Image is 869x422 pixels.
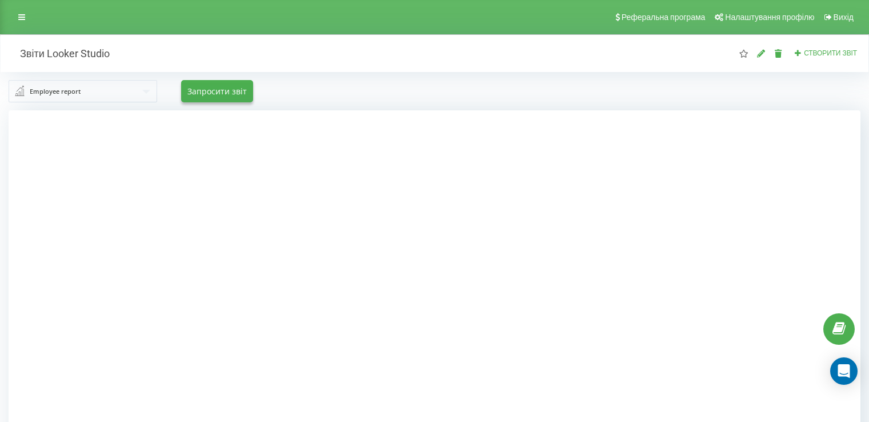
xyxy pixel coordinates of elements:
div: Employee report [30,85,81,98]
i: Редагувати звіт [756,49,766,57]
i: Видалити звіт [774,49,783,57]
div: Open Intercom Messenger [830,357,858,385]
button: Створити звіт [791,49,860,58]
h2: Звіти Looker Studio [9,47,110,60]
button: Запросити звіт [181,80,253,102]
span: Створити звіт [804,49,857,57]
i: Цей звіт буде завантажений першим при відкритті "Звіти Looker Studio". Ви можете призначити будь-... [739,49,748,57]
i: Створити звіт [794,49,802,56]
span: Налаштування профілю [725,13,814,22]
span: Реферальна програма [622,13,706,22]
span: Вихід [834,13,854,22]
